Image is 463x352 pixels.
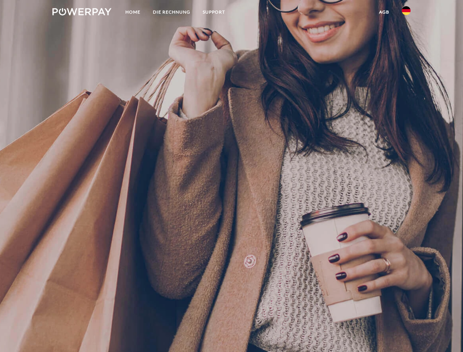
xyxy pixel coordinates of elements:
[52,8,111,15] img: logo-powerpay-white.svg
[119,5,147,19] a: Home
[373,5,396,19] a: agb
[147,5,196,19] a: DIE RECHNUNG
[196,5,231,19] a: SUPPORT
[402,6,411,15] img: de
